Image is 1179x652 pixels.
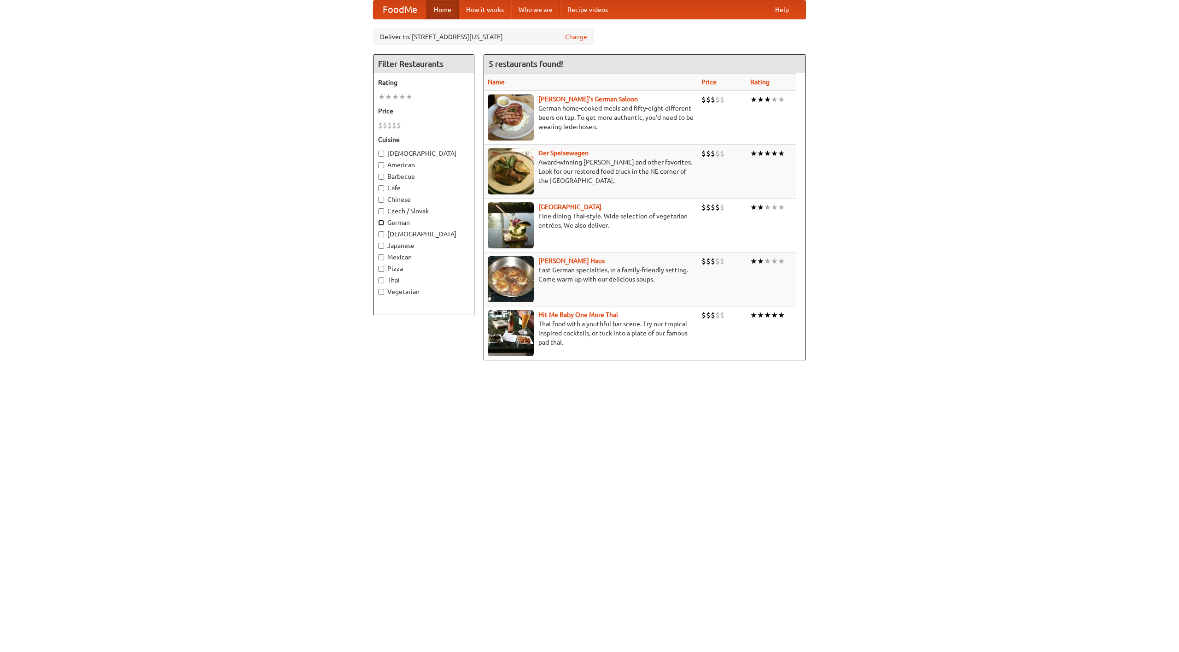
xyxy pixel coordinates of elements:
li: $ [720,310,724,320]
li: ★ [750,310,757,320]
li: $ [720,256,724,266]
img: babythai.jpg [488,310,534,356]
a: Help [768,0,796,19]
li: ★ [764,256,771,266]
a: How it works [459,0,511,19]
li: $ [701,94,706,105]
a: Recipe videos [560,0,615,19]
li: $ [711,148,715,159]
img: speisewagen.jpg [488,148,534,194]
li: ★ [771,256,778,266]
li: ★ [771,148,778,159]
a: Change [565,32,587,41]
li: $ [715,310,720,320]
a: [PERSON_NAME] Haus [538,257,605,264]
input: Chinese [378,197,384,203]
p: German home-cooked meals and fifty-eight different beers on tap. To get more authentic, you'd nee... [488,104,694,131]
input: [DEMOGRAPHIC_DATA] [378,231,384,237]
li: ★ [778,202,785,212]
a: Hit Me Baby One More Thai [538,311,618,318]
label: Thai [378,276,469,285]
label: Czech / Slovak [378,206,469,216]
label: Cafe [378,183,469,193]
label: Japanese [378,241,469,250]
li: ★ [406,92,413,102]
li: $ [397,120,401,130]
ng-pluralize: 5 restaurants found! [489,59,563,68]
li: $ [706,94,711,105]
li: ★ [764,310,771,320]
li: ★ [764,94,771,105]
li: $ [711,94,715,105]
li: ★ [750,148,757,159]
input: Thai [378,277,384,283]
label: Vegetarian [378,287,469,296]
input: Vegetarian [378,289,384,295]
a: Der Speisewagen [538,149,589,157]
li: $ [711,256,715,266]
label: German [378,218,469,227]
a: Price [701,78,717,86]
input: Czech / Slovak [378,208,384,214]
img: kohlhaus.jpg [488,256,534,302]
li: $ [706,148,711,159]
li: ★ [778,94,785,105]
input: Barbecue [378,174,384,180]
li: ★ [778,148,785,159]
li: ★ [764,148,771,159]
a: Rating [750,78,770,86]
li: ★ [385,92,392,102]
p: Award-winning [PERSON_NAME] and other favorites. Look for our restored food truck in the NE corne... [488,158,694,185]
a: [GEOGRAPHIC_DATA] [538,203,601,211]
a: Home [426,0,459,19]
img: satay.jpg [488,202,534,248]
li: $ [701,310,706,320]
li: ★ [778,310,785,320]
li: $ [715,256,720,266]
input: Pizza [378,266,384,272]
li: $ [383,120,387,130]
p: Thai food with a youthful bar scene. Try our tropical inspired cocktails, or tuck into a plate of... [488,319,694,347]
a: [PERSON_NAME]'s German Saloon [538,95,638,103]
label: [DEMOGRAPHIC_DATA] [378,229,469,239]
li: $ [701,148,706,159]
h5: Cuisine [378,135,469,144]
li: ★ [750,256,757,266]
li: $ [392,120,397,130]
li: $ [706,202,711,212]
label: Chinese [378,195,469,204]
li: ★ [771,310,778,320]
li: $ [706,310,711,320]
li: ★ [750,94,757,105]
input: Mexican [378,254,384,260]
li: ★ [771,202,778,212]
li: $ [720,148,724,159]
h5: Price [378,106,469,116]
li: $ [378,120,383,130]
li: $ [387,120,392,130]
p: East German specialties, in a family-friendly setting. Come warm up with our delicious soups. [488,265,694,284]
label: [DEMOGRAPHIC_DATA] [378,149,469,158]
li: $ [711,202,715,212]
input: American [378,162,384,168]
li: $ [715,94,720,105]
li: ★ [750,202,757,212]
li: ★ [757,202,764,212]
li: $ [715,202,720,212]
li: $ [711,310,715,320]
li: $ [701,256,706,266]
li: ★ [771,94,778,105]
li: $ [720,94,724,105]
li: ★ [757,148,764,159]
li: $ [701,202,706,212]
li: ★ [757,256,764,266]
li: $ [720,202,724,212]
label: Pizza [378,264,469,273]
li: $ [706,256,711,266]
a: FoodMe [374,0,426,19]
div: Deliver to: [STREET_ADDRESS][US_STATE] [373,29,594,45]
li: ★ [778,256,785,266]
